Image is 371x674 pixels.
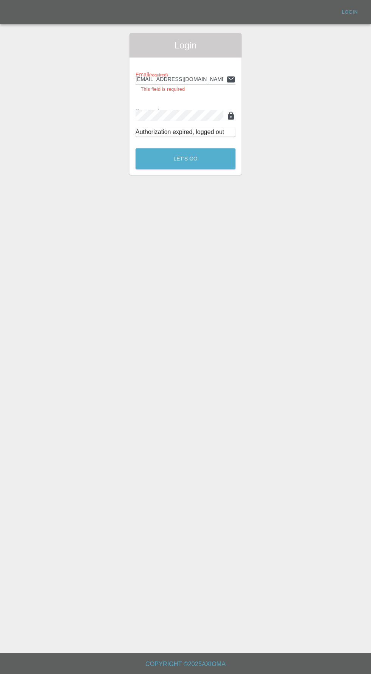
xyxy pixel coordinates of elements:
[136,128,235,137] div: Authorization expired, logged out
[136,108,178,114] span: Password
[159,109,178,114] small: (required)
[141,86,230,93] p: This field is required
[136,148,235,169] button: Let's Go
[6,659,365,669] h6: Copyright © 2025 Axioma
[136,72,168,78] span: Email
[338,6,362,18] a: Login
[149,73,168,77] small: (required)
[136,39,235,51] span: Login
